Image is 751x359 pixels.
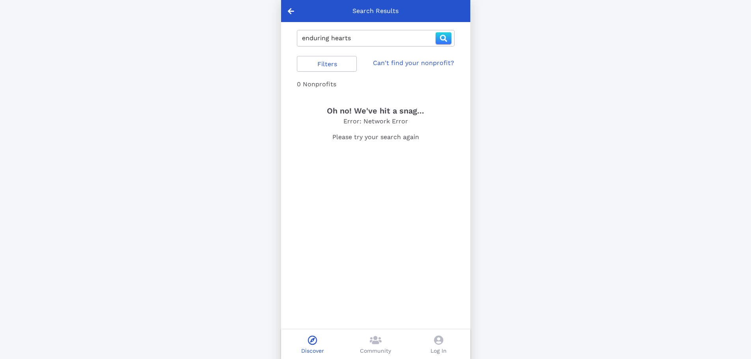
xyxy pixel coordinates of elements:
[373,58,454,68] a: Can't find your nonprofit?
[301,347,324,355] p: Discover
[297,117,455,126] p: Error: Network Error
[304,60,350,68] span: Filters
[297,105,455,117] h3: Oh no! We've hit a snag...
[297,56,357,72] button: Filters
[297,80,455,89] div: 0 Nonprofits
[297,132,455,142] p: Please try your search again
[360,347,391,355] p: Community
[430,347,447,355] p: Log In
[352,6,399,16] p: Search Results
